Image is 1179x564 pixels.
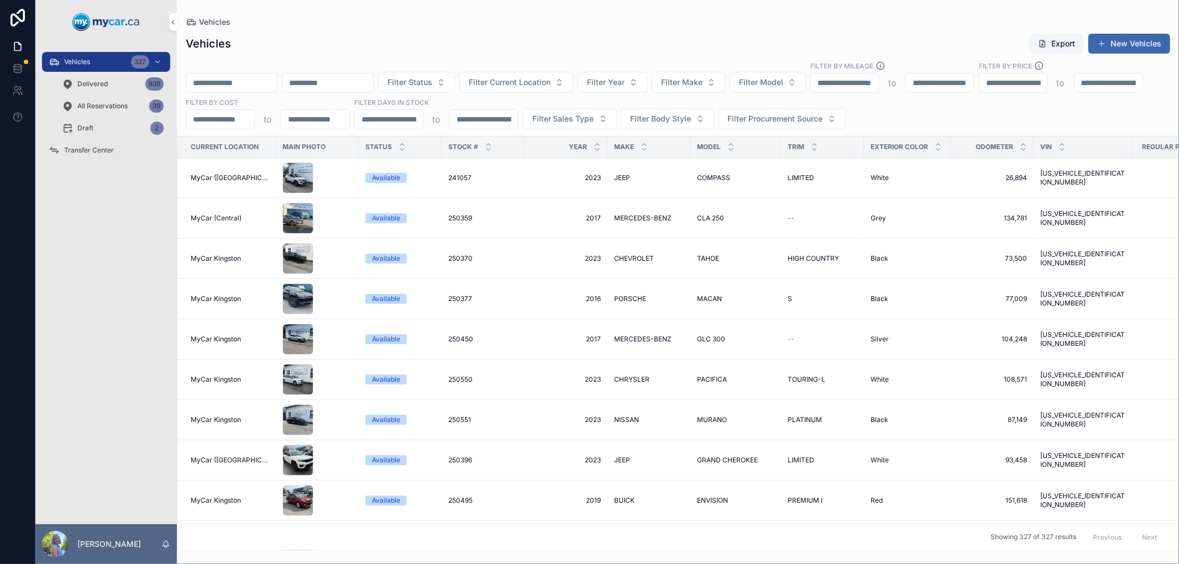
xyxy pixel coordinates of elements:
[614,214,684,223] a: MERCEDES-BENZ
[42,52,170,72] a: Vehicles327
[697,294,722,303] span: MACAN
[871,335,889,344] span: Silver
[191,375,269,384] a: MyCar Kingston
[372,254,400,263] div: Available
[697,294,774,303] a: MACAN
[614,375,684,384] a: CHRYSLER
[264,113,272,126] p: to
[614,375,649,384] span: CHRYSLER
[957,335,1027,344] span: 104,248
[871,456,944,465] a: White
[697,456,758,465] span: GRAND CHEROKEE
[531,415,601,424] a: 2023
[697,375,727,384] span: PACIFICA
[697,214,774,223] a: CLA 250
[191,375,241,384] span: MyCar Kingston
[531,375,601,384] span: 2023
[871,143,928,151] span: Exterior Color
[1040,411,1125,429] span: [US_VEHICLE_IDENTIFICATION_NUMBER]
[448,375,518,384] a: 250550
[697,335,725,344] span: GLC 300
[372,294,400,304] div: Available
[191,214,269,223] a: MyCar (Central)
[871,294,888,303] span: Black
[614,294,646,303] span: PORSCHE
[739,77,783,88] span: Filter Model
[697,456,774,465] a: GRAND CHEROKEE
[979,61,1032,71] label: FILTER BY PRICE
[614,335,672,344] span: MERCEDES-BENZ
[697,496,728,505] span: ENVISION
[1040,209,1125,227] a: [US_VEHICLE_IDENTIFICATION_NUMBER]
[448,456,472,465] span: 250396
[728,113,823,124] span: Filter Procurement Source
[531,173,601,182] a: 2023
[957,496,1027,505] a: 151,618
[1040,290,1125,308] a: [US_VEHICLE_IDENTIFICATION_NUMBER]
[372,415,400,425] div: Available
[145,77,164,91] div: 838
[191,254,269,263] a: MyCar Kingston
[788,496,822,505] span: PREMIUM I
[569,143,587,151] span: Year
[531,456,601,465] a: 2023
[614,456,630,465] span: JEEP
[788,254,839,263] span: HIGH COUNTRY
[448,294,518,303] a: 250377
[372,496,400,505] div: Available
[697,335,774,344] a: GLC 300
[957,375,1027,384] span: 108,571
[448,214,518,223] a: 250359
[1040,250,1125,267] a: [US_VEHICLE_IDENTIFICATION_NUMBER]
[150,122,164,135] div: 2
[788,143,804,151] span: Trim
[199,17,230,28] span: Vehicles
[186,97,238,107] label: FILTER BY COST
[191,456,269,465] span: MyCar ([GEOGRAPHIC_DATA])
[871,456,889,465] span: White
[788,496,857,505] a: PREMIUM I
[614,496,635,505] span: BUICK
[788,456,857,465] a: LIMITED
[1088,34,1170,54] button: New Vehicles
[531,335,601,344] a: 2017
[957,254,1027,263] a: 73,500
[531,294,601,303] a: 2016
[448,143,478,151] span: Stock #
[191,173,269,182] a: MyCar ([GEOGRAPHIC_DATA])
[365,455,435,465] a: Available
[788,173,814,182] span: LIMITED
[448,294,472,303] span: 250377
[365,294,435,304] a: Available
[77,124,93,133] span: Draft
[191,294,269,303] a: MyCar Kingston
[1040,371,1125,388] span: [US_VEHICLE_IDENTIFICATION_NUMBER]
[614,415,639,424] span: NISSAN
[64,57,90,66] span: Vehicles
[1040,492,1125,509] a: [US_VEHICLE_IDENTIFICATION_NUMBER]
[614,456,684,465] a: JEEP
[191,496,269,505] a: MyCar Kingston
[957,294,1027,303] a: 77,009
[191,143,259,151] span: Current Location
[77,539,141,550] p: [PERSON_NAME]
[788,456,814,465] span: LIMITED
[697,143,721,151] span: Model
[614,496,684,505] a: BUICK
[871,375,944,384] a: White
[459,72,573,93] button: Select Button
[810,61,873,71] label: Filter By Mileage
[871,254,944,263] a: Black
[532,113,594,124] span: Filter Sales Type
[365,415,435,425] a: Available
[614,173,684,182] a: JEEP
[697,254,774,263] a: TAHOE
[652,72,725,93] button: Select Button
[365,254,435,263] a: Available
